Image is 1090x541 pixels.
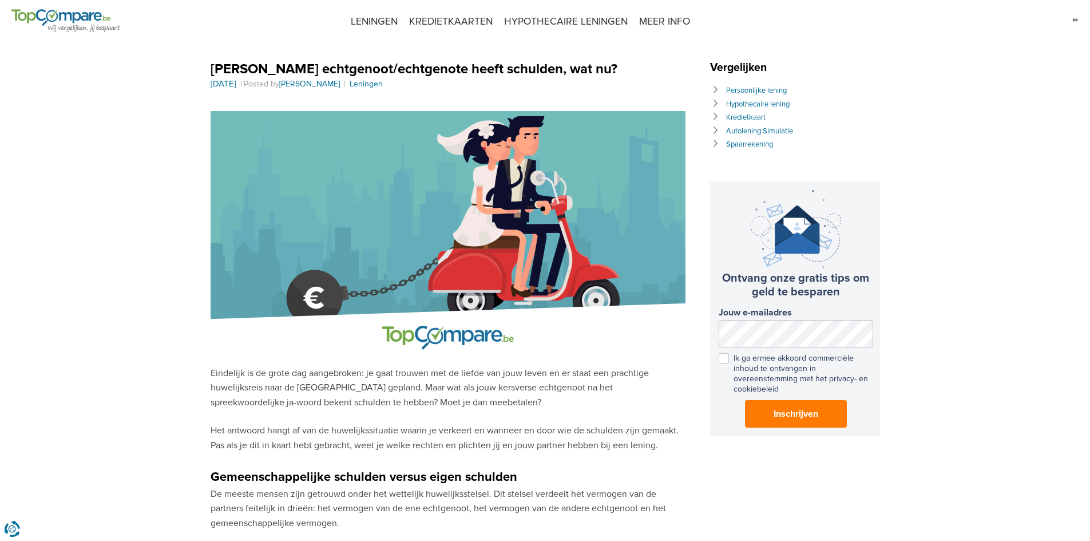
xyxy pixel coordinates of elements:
[211,104,685,410] p: Eindelijk is de grote dag aangebroken: je gaat trouwen met de liefde van jouw leven en er staat e...
[719,353,873,395] label: Ik ga ermee akkoord commerciële inhoud te ontvangen in overeenstemming met het privacy- en cookie...
[719,271,873,299] h3: Ontvang onze gratis tips om geld te besparen
[710,61,772,74] span: Vergelijken
[244,79,342,89] span: Posted by
[211,111,685,360] img: echtgenoot
[751,190,841,268] img: newsletter
[279,79,340,89] a: [PERSON_NAME]
[211,79,236,89] a: [DATE]
[726,127,793,136] a: Autolening Simulatie
[726,100,790,109] a: Hypothecaire lening
[211,60,685,78] h1: [PERSON_NAME] echtgenoot/echtgenote heeft schulden, wat nu?
[726,86,787,95] a: Persoonlijke lening
[211,469,517,485] strong: Gemeenschappelijke schulden versus eigen schulden
[211,424,685,453] p: Het antwoord hangt af van de huwelijkssituatie waarin je verkeert en wanneer en door wie de schul...
[726,113,766,122] a: Kredietkaart
[350,79,383,89] a: Leningen
[1072,11,1079,29] img: fr.svg
[726,140,773,149] a: Spaarrekening
[342,79,347,89] span: |
[211,487,685,531] p: De meeste mensen zijn getrouwd onder het wettelijk huwelijksstelsel. Dit stelsel verdeelt het ver...
[774,407,818,421] span: Inschrijven
[719,307,873,318] label: Jouw e-mailadres
[239,79,244,89] span: |
[211,78,236,89] time: [DATE]
[710,464,882,538] iframe: fb:page Facebook Social Plugin
[745,400,847,428] button: Inschrijven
